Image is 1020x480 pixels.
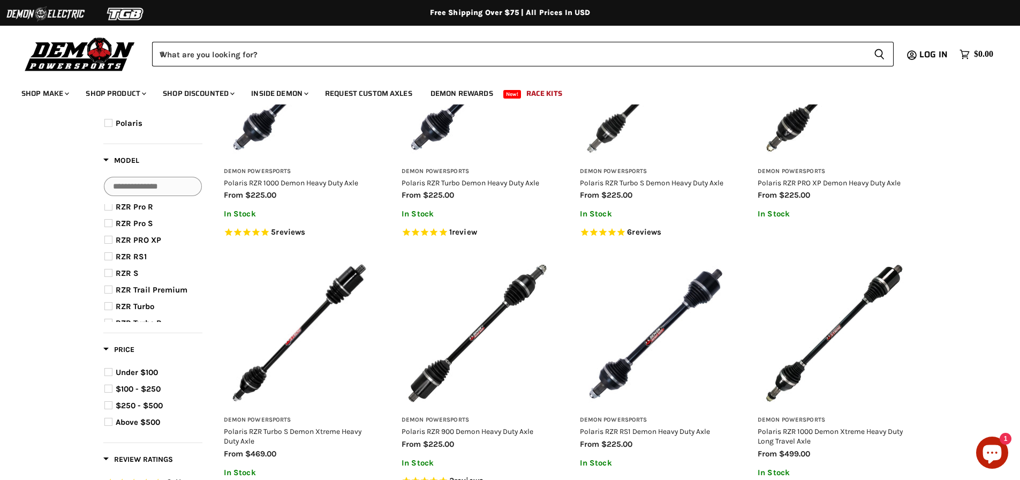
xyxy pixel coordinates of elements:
span: $499.00 [779,449,810,459]
span: 1 reviews [449,227,477,237]
h3: Demon Powersports [224,416,375,424]
span: from [224,449,243,459]
span: $100 - $250 [116,384,161,394]
span: reviews [276,227,305,237]
span: review [452,227,477,237]
a: Demon Rewards [422,82,501,104]
a: Shop Make [13,82,75,104]
h3: Demon Powersports [580,416,731,424]
h3: Demon Powersports [758,168,909,176]
span: RZR Pro S [116,219,153,228]
span: $225.00 [779,190,810,200]
h3: Demon Powersports [402,168,553,176]
a: Request Custom Axles [317,82,420,104]
span: reviews [632,227,661,237]
a: Polaris RZR Turbo Demon Heavy Duty Axle [402,178,539,187]
span: RZR Pro R [116,202,153,212]
span: $225.00 [601,190,632,200]
a: Shop Discounted [155,82,241,104]
span: Above $500 [116,417,160,427]
button: Filter by Review Ratings [103,454,173,468]
span: from [758,449,777,459]
span: Rated 5.0 out of 5 stars 1 reviews [402,227,553,238]
span: New! [503,90,522,99]
a: Polaris RZR Turbo S Demon Heavy Duty Axle [580,178,723,187]
p: In Stock [580,209,731,219]
inbox-online-store-chat: Shopify online store chat [973,437,1011,471]
h3: Demon Powersports [224,168,375,176]
div: Free Shipping Over $75 | All Prices In USD [82,8,939,18]
span: Polaris [116,118,142,128]
h3: Demon Powersports [402,416,553,424]
span: from [402,190,421,200]
button: Filter by Model [103,155,139,169]
p: In Stock [402,459,553,468]
span: $469.00 [245,449,276,459]
p: In Stock [580,459,731,468]
img: Demon Electric Logo 2 [5,4,86,24]
a: $0.00 [954,47,999,62]
span: $250 - $500 [116,401,163,410]
span: Rated 4.8 out of 5 stars 6 reviews [580,227,731,238]
span: RZR PRO XP [116,235,161,245]
a: Polaris RZR 1000 Demon Heavy Duty Axle [224,178,358,187]
h3: Demon Powersports [758,416,909,424]
input: Search Options [104,177,202,196]
span: RZR RS1 [116,252,147,261]
a: Polaris RZR RS1 Demon Heavy Duty Axle [580,427,710,436]
span: $225.00 [423,439,454,449]
span: from [580,190,599,200]
form: Product [152,42,894,66]
img: Polaris RZR 900 Demon Heavy Duty Axle [402,257,553,409]
a: Log in [915,50,954,59]
span: from [758,190,777,200]
p: In Stock [402,209,553,219]
span: Model [103,156,139,165]
span: $225.00 [601,439,632,449]
p: In Stock [224,468,375,477]
ul: Main menu [13,78,991,104]
span: from [224,190,243,200]
a: Polaris RZR 900 Demon Heavy Duty Axle [402,427,533,436]
p: In Stock [224,209,375,219]
span: RZR Trail Premium [116,285,187,295]
span: 6 reviews [627,227,661,237]
span: RZR S [116,268,139,278]
span: Review Ratings [103,455,173,464]
span: RZR Turbo R [116,318,162,328]
a: Shop Product [78,82,153,104]
span: Log in [919,48,948,61]
a: Race Kits [518,82,570,104]
p: In Stock [758,468,909,477]
img: TGB Logo 2 [86,4,166,24]
a: Polaris RZR Turbo S Demon Xtreme Heavy Duty Axle [224,427,361,445]
p: In Stock [758,209,909,219]
button: Search [865,42,894,66]
span: Rated 5.0 out of 5 stars 5 reviews [224,227,375,238]
a: Inside Demon [243,82,315,104]
button: Filter by Price [103,344,134,358]
h3: Demon Powersports [580,168,731,176]
a: Polaris RZR 1000 Demon Xtreme Heavy Duty Long Travel Axle [758,427,903,445]
img: Polaris RZR 1000 Demon Xtreme Heavy Duty Long Travel Axle [758,257,909,409]
span: from [402,439,421,449]
img: Polaris RZR RS1 Demon Heavy Duty Axle [580,257,731,409]
span: Price [103,345,134,354]
span: 5 reviews [271,227,305,237]
span: Under $100 [116,367,158,377]
input: When autocomplete results are available use up and down arrows to review and enter to select [152,42,865,66]
a: Polaris RZR PRO XP Demon Heavy Duty Axle [758,178,901,187]
img: Polaris RZR Turbo S Demon Xtreme Heavy Duty Axle [224,257,375,409]
span: $225.00 [245,190,276,200]
span: from [580,439,599,449]
span: $225.00 [423,190,454,200]
img: Demon Powersports [21,35,139,73]
span: RZR Turbo [116,302,154,311]
span: $0.00 [974,49,993,59]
